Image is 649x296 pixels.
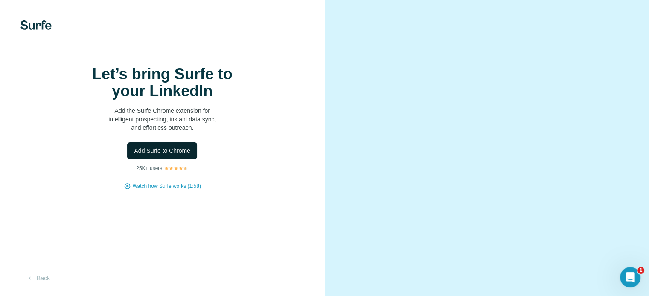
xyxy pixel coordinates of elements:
[20,20,52,30] img: Surfe's logo
[20,270,56,286] button: Back
[77,106,247,132] p: Add the Surfe Chrome extension for intelligent prospecting, instant data sync, and effortless out...
[136,164,162,172] p: 25K+ users
[134,147,190,155] span: Add Surfe to Chrome
[133,182,201,190] button: Watch how Surfe works (1:58)
[164,166,188,171] img: Rating Stars
[127,142,197,159] button: Add Surfe to Chrome
[620,267,640,287] iframe: Intercom live chat
[637,267,644,274] span: 1
[77,66,247,100] h1: Let’s bring Surfe to your LinkedIn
